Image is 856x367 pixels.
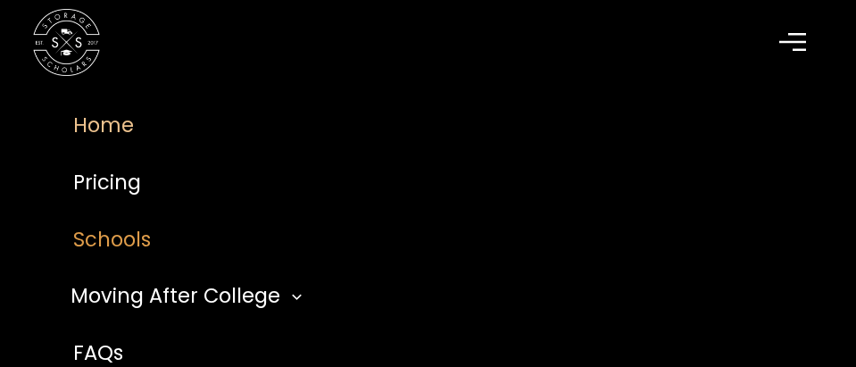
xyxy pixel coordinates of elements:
[63,268,816,325] div: Moving After College
[71,281,280,312] div: Moving After College
[769,15,823,69] div: menu
[40,97,816,154] a: Home
[33,8,100,75] a: home
[33,8,100,75] img: Storage Scholars main logo
[40,211,816,268] a: Schools
[40,154,816,211] a: Pricing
